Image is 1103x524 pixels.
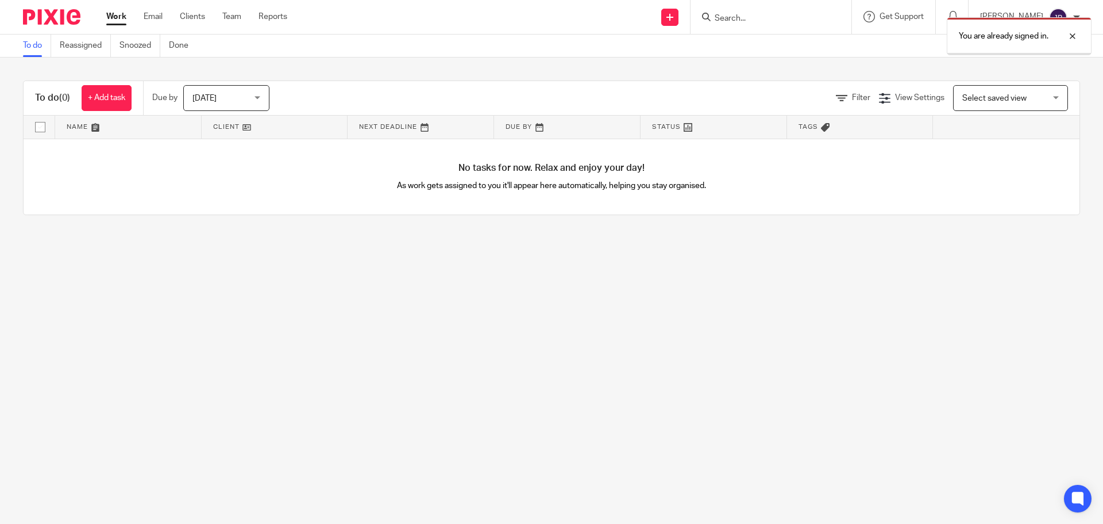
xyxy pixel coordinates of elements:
a: + Add task [82,85,132,111]
span: (0) [59,93,70,102]
a: Snoozed [119,35,160,57]
a: Reports [259,11,287,22]
img: svg%3E [1049,8,1067,26]
a: Clients [180,11,205,22]
span: [DATE] [192,94,217,102]
h1: To do [35,92,70,104]
a: Email [144,11,163,22]
p: Due by [152,92,178,104]
h4: No tasks for now. Relax and enjoy your day! [24,162,1079,174]
span: View Settings [895,94,944,102]
p: As work gets assigned to you it'll appear here automatically, helping you stay organised. [288,180,816,192]
a: Done [169,35,197,57]
img: Pixie [23,9,80,25]
span: Tags [799,124,818,130]
a: Team [222,11,241,22]
span: Select saved view [962,94,1027,102]
a: Work [106,11,126,22]
a: Reassigned [60,35,111,57]
span: Filter [852,94,870,102]
p: You are already signed in. [959,30,1048,42]
a: To do [23,35,51,57]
